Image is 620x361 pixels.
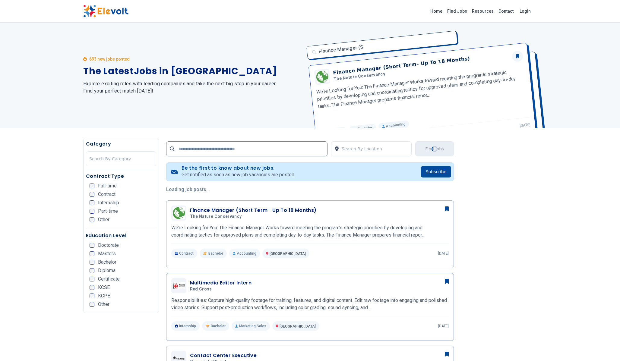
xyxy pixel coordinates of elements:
[83,5,128,17] img: Elevolt
[171,278,449,331] a: Red crossMultimedia Editor InternRed crossResponsibilities: Capture high-quality footage for trai...
[171,297,449,311] p: Responsibilities: Capture high-quality footage for training, features, and digital content. Edit ...
[83,66,303,77] h1: The Latest Jobs in [GEOGRAPHIC_DATA]
[90,243,94,248] input: Doctorate
[98,268,115,273] span: Diploma
[438,324,449,328] p: [DATE]
[171,321,200,331] p: Internship
[182,165,295,171] h4: Be the first to know about new jobs.
[445,6,470,16] a: Find Jobs
[90,192,94,197] input: Contract
[90,251,94,256] input: Masters
[98,260,116,265] span: Bachelor
[90,260,94,265] input: Bachelor
[431,145,439,153] div: Loading...
[98,192,115,197] span: Contract
[173,207,185,219] img: The Nature Conservancy
[86,140,156,148] h5: Category
[83,80,303,95] h2: Explore exciting roles with leading companies and take the next big step in your career. Find you...
[461,162,537,343] iframe: Advertisement
[90,302,94,307] input: Other
[171,206,449,258] a: The Nature ConservancyFinance Manager (Short Term– Up To 18 Months)The Nature ConservancyWe’re Lo...
[211,324,226,328] span: Bachelor
[90,268,94,273] input: Diploma
[86,232,156,239] h5: Education Level
[496,6,516,16] a: Contact
[270,252,306,256] span: [GEOGRAPHIC_DATA]
[90,200,94,205] input: Internship
[90,294,94,298] input: KCPE
[171,224,449,239] p: We’re Looking for You: The Finance Manager Works toward meeting the program's strategic prioritie...
[98,294,110,298] span: KCPE
[90,209,94,214] input: Part-time
[98,277,120,281] span: Certificate
[280,324,316,328] span: [GEOGRAPHIC_DATA]
[415,141,454,156] button: Find JobsLoading...
[90,277,94,281] input: Certificate
[190,207,317,214] h3: Finance Manager (Short Term– Up To 18 Months)
[166,186,454,193] p: Loading job posts...
[98,209,118,214] span: Part-time
[208,251,223,256] span: Bachelor
[428,6,445,16] a: Home
[229,249,260,258] p: Accounting
[90,184,94,188] input: Full-time
[90,285,94,290] input: KCSE
[190,287,212,292] span: Red cross
[190,279,252,287] h3: Multimedia Editor Intern
[190,214,242,219] span: The Nature Conservancy
[173,356,185,360] img: Greenlight Planet
[182,171,295,178] p: Get notified as soon as new job vacancies are posted.
[173,282,185,289] img: Red cross
[98,200,119,205] span: Internship
[89,56,130,62] p: 693 new jobs posted
[438,251,449,256] p: [DATE]
[86,173,156,180] h5: Contract Type
[98,243,119,248] span: Doctorate
[98,217,109,222] span: Other
[232,321,270,331] p: Marketing Sales
[516,5,534,17] a: Login
[90,217,94,222] input: Other
[421,166,451,177] button: Subscribe
[98,251,116,256] span: Masters
[190,352,257,359] h3: Contact Center Executive
[98,285,110,290] span: KCSE
[470,6,496,16] a: Resources
[98,302,109,307] span: Other
[98,184,117,188] span: Full-time
[171,249,198,258] p: Contract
